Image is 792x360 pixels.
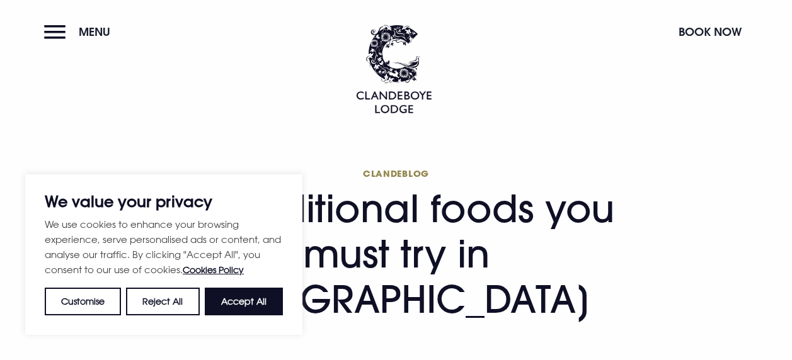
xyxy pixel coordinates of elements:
img: Clandeboye Lodge [356,25,432,113]
p: We use cookies to enhance your browsing experience, serve personalised ads or content, and analys... [45,217,283,278]
button: Reject All [126,288,199,315]
a: Cookies Policy [183,264,244,275]
span: Clandeblog [145,167,648,179]
div: We value your privacy [25,174,302,335]
p: We value your privacy [45,194,283,209]
button: Menu [44,18,117,45]
h1: 10 traditional foods you must try in [GEOGRAPHIC_DATA] [145,167,648,322]
span: Menu [79,25,110,39]
button: Accept All [205,288,283,315]
button: Customise [45,288,121,315]
button: Book Now [672,18,748,45]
